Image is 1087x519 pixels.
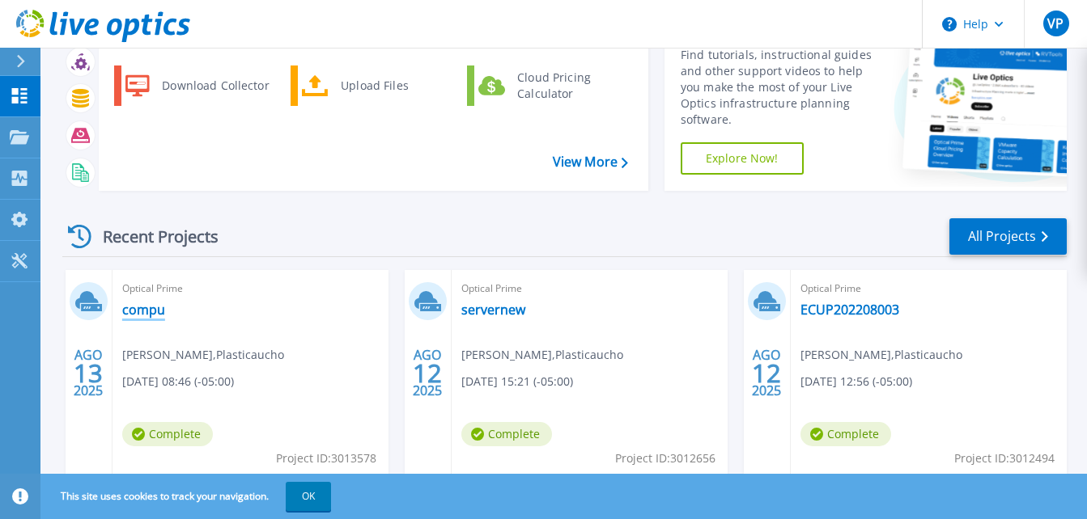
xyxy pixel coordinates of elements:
div: AGO 2025 [751,344,782,403]
a: Upload Files [291,65,456,106]
span: Complete [461,422,552,446]
a: View More [553,154,628,170]
span: Project ID: 3013578 [276,449,376,467]
button: OK [286,482,331,511]
div: Find tutorials, instructional guides and other support videos to help you make the most of your L... [681,47,881,128]
span: Complete [122,422,213,446]
span: [PERSON_NAME] , Plasticaucho [122,346,284,364]
div: AGO 2025 [73,344,104,403]
span: [PERSON_NAME] , Plasticaucho [461,346,623,364]
span: [DATE] 15:21 (-05:00) [461,373,573,390]
span: Optical Prime [122,280,379,297]
span: Project ID: 3012656 [615,449,715,467]
a: ECUP202208003 [800,302,899,318]
div: AGO 2025 [412,344,443,403]
div: Cloud Pricing Calculator [509,70,629,102]
div: Upload Files [333,70,452,102]
a: Download Collector [114,65,280,106]
a: servernew [461,302,525,318]
span: Optical Prime [461,280,718,297]
span: 12 [413,366,442,380]
a: Explore Now! [681,142,804,175]
span: Complete [800,422,891,446]
span: [DATE] 08:46 (-05:00) [122,373,234,390]
span: Optical Prime [800,280,1057,297]
span: [PERSON_NAME] , Plasticaucho [800,346,962,364]
a: All Projects [949,218,1067,255]
span: VP [1047,17,1064,30]
span: Project ID: 3012494 [954,449,1055,467]
div: Recent Projects [62,217,240,256]
span: 13 [74,366,103,380]
a: compu [122,302,165,318]
span: 12 [752,366,781,380]
a: Cloud Pricing Calculator [467,65,633,106]
span: This site uses cookies to track your navigation. [45,482,331,511]
div: Download Collector [154,70,276,102]
span: [DATE] 12:56 (-05:00) [800,373,912,390]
